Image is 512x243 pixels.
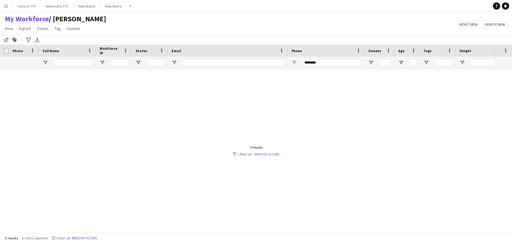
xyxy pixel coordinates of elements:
[11,36,18,43] app-action-btn: Add to tag
[2,25,16,32] a: View
[12,0,41,12] button: Tatiana TTF
[25,36,32,43] app-action-btn: Advanced filters
[53,59,92,66] input: Full Name Filter Input
[49,14,106,23] span: TATIANA
[64,25,83,32] a: Comms
[2,36,10,43] app-action-btn: Notify workforce
[13,49,23,53] span: Photo
[37,26,49,31] span: Status
[368,49,381,53] span: Gender
[292,49,302,53] span: Phone
[398,49,405,53] span: Age
[302,59,361,66] input: Phone Filter Input
[172,60,177,65] button: Open Filter Menu
[457,21,480,28] button: Reset view
[409,59,416,66] input: Age Filter Input
[19,26,31,31] span: Export
[424,60,429,65] button: Open Filter Menu
[233,152,279,156] div: 1 filter set
[67,26,80,31] span: Comms
[100,60,105,65] button: Open Filter Menu
[73,0,100,12] button: New Board
[4,48,9,53] input: Column with Header Selection
[34,36,41,43] app-action-btn: Export XLSX
[71,235,98,242] button: Remove filters
[5,14,49,23] a: My Workforce
[460,49,471,53] span: Height
[233,145,279,150] div: 0 results
[43,49,59,53] span: Full Name
[434,59,452,66] input: Tags Filter Input
[55,236,71,240] span: 1 filter set
[17,25,33,32] a: Export
[52,25,63,32] a: Tag
[41,0,73,12] button: Alexandra TTF
[34,25,51,32] a: Status
[22,236,48,240] span: 2 items selected
[100,0,127,12] button: New Board
[100,46,121,55] span: Workforce ID
[146,59,164,66] input: Status Filter Input
[254,152,279,156] a: Remove filters
[136,60,141,65] button: Open Filter Menu
[398,60,404,65] button: Open Filter Menu
[460,60,465,65] button: Open Filter Menu
[5,26,13,31] span: View
[182,59,284,66] input: Email Filter Input
[136,49,147,53] span: Status
[368,60,374,65] button: Open Filter Menu
[482,21,507,28] button: Update view
[110,59,128,66] input: Workforce ID Filter Input
[172,49,181,53] span: Email
[43,60,48,65] button: Open Filter Menu
[55,26,61,31] span: Tag
[292,60,297,65] button: Open Filter Menu
[379,59,391,66] input: Gender Filter Input
[424,49,432,53] span: Tags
